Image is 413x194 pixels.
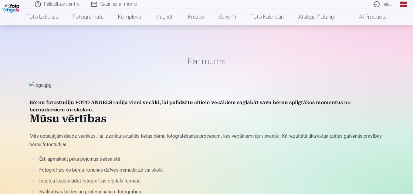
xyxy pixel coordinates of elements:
li: Iespēja lejupielādēt fotogrāfijas digitālā formātā [37,177,384,185]
a: Suvenīri [211,8,243,25]
img: logo.jpg [29,81,384,90]
a: Komplekti [111,8,148,25]
a: Atslēgu piekariņi [291,8,342,25]
a: Magnēti [148,8,181,25]
li: Ērti apmaksāt pakalpojumus tiešsaistē [37,155,384,163]
a: Krūzes [181,8,211,25]
img: /v1 [2,2,21,13]
a: Foto izdrukas [19,8,66,25]
a: Foto kalendāri [243,8,291,25]
p: Mēs aptaujājām daudz vecākus, lai izzinātu aktuālās lietas bērnu fotografēšanas procesam, kas vec... [29,132,384,149]
a: Fotogrāmata [66,8,111,25]
h4: Bērnu fotostudiju FOTO ANGELS radīja vieni vecāki, lai palīdzētu citiem vecākiem saglabāt savu bē... [29,99,384,114]
a: All products [342,8,394,25]
h1: Par mums [29,56,384,67]
li: Fotogrāfijas no bērnu ikdienas dzīves bērnudārzā vai skolā [37,166,384,174]
h1: Mūsu vērtības [29,114,384,126]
